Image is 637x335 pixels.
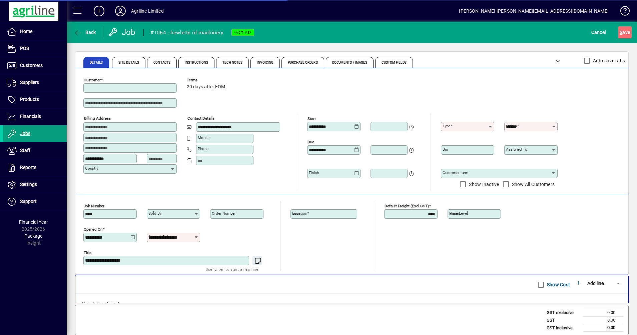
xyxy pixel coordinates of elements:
[20,46,29,51] span: POS
[307,140,314,144] mat-label: Due
[20,199,37,204] span: Support
[592,57,625,64] label: Auto save tabs
[20,165,36,170] span: Reports
[620,27,630,38] span: ave
[74,30,96,35] span: Back
[75,294,628,314] div: No job lines found
[118,61,139,64] span: Site Details
[3,91,67,108] a: Products
[307,116,316,121] mat-label: Start
[20,182,37,187] span: Settings
[198,135,209,140] mat-label: Mobile
[546,281,570,288] label: Show Cost
[543,316,583,324] td: GST
[292,211,307,216] mat-label: Location
[24,233,42,239] span: Package
[443,170,468,175] mat-label: Customer Item
[84,78,101,82] mat-label: Customer
[3,142,67,159] a: Staff
[108,27,137,38] div: Job
[583,309,623,317] td: 0.00
[3,23,67,40] a: Home
[85,166,98,171] mat-label: Country
[148,211,161,216] mat-label: Sold by
[153,61,170,64] span: Contacts
[583,316,623,324] td: 0.00
[90,61,103,64] span: Details
[615,1,629,23] a: Knowledge Base
[84,204,104,208] mat-label: Job number
[468,181,499,188] label: Show Inactive
[206,265,258,273] mat-hint: Use 'Enter' to start a new line
[459,6,609,16] div: [PERSON_NAME] [PERSON_NAME][EMAIL_ADDRESS][DOMAIN_NAME]
[449,211,468,216] mat-label: Price Level
[198,146,208,151] mat-label: Phone
[67,26,103,38] app-page-header-button: Back
[506,147,527,152] mat-label: Assigned to
[185,61,208,64] span: Instructions
[257,61,273,64] span: Invoicing
[20,148,30,153] span: Staff
[587,281,604,286] span: Add line
[110,5,131,17] button: Profile
[20,114,41,119] span: Financials
[20,29,32,34] span: Home
[3,40,67,57] a: POS
[543,324,583,332] td: GST inclusive
[20,97,39,102] span: Products
[187,84,225,90] span: 20 days after EOM
[332,61,368,64] span: Documents / Images
[583,324,623,332] td: 0.00
[187,78,227,82] span: Terms
[84,227,102,232] mat-label: Opened On
[443,147,448,152] mat-label: Bin
[3,176,67,193] a: Settings
[618,26,632,38] button: Save
[72,26,98,38] button: Back
[20,80,39,85] span: Suppliers
[212,211,236,216] mat-label: Order number
[382,61,406,64] span: Custom Fields
[84,250,91,255] mat-label: Title
[131,6,164,16] div: Agriline Limited
[3,57,67,74] a: Customers
[443,124,451,128] mat-label: Type
[3,159,67,176] a: Reports
[506,124,517,128] mat-label: Status
[385,204,429,208] mat-label: Default Freight (excl GST)
[148,234,166,239] mat-label: Opened by
[543,309,583,317] td: GST exclusive
[20,131,30,136] span: Jobs
[591,27,606,38] span: Cancel
[620,30,622,35] span: S
[150,27,223,38] div: #1064 - hewletts rd machinery
[511,181,555,188] label: Show All Customers
[19,219,48,225] span: Financial Year
[222,61,242,64] span: Tech Notes
[3,74,67,91] a: Suppliers
[309,170,319,175] mat-label: Finish
[88,5,110,17] button: Add
[288,61,318,64] span: Purchase Orders
[590,26,608,38] button: Cancel
[3,108,67,125] a: Financials
[20,63,43,68] span: Customers
[3,193,67,210] a: Support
